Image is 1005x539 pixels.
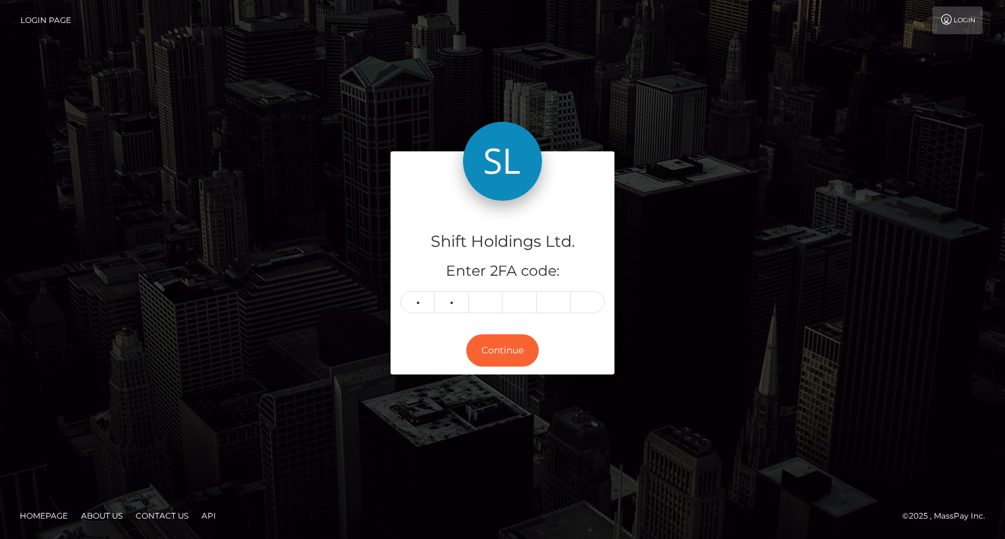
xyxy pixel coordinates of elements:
a: About Us [76,505,128,526]
a: Login [933,7,983,34]
a: Contact Us [130,505,194,526]
div: © 2025 , MassPay Inc. [902,509,995,523]
h5: Enter 2FA code: [400,261,605,282]
a: Homepage [14,505,73,526]
button: Continue [466,334,539,367]
img: Shift Holdings Ltd. [463,122,542,201]
h4: Shift Holdings Ltd. [400,230,605,253]
a: API [196,505,221,526]
a: Login Page [20,7,71,34]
